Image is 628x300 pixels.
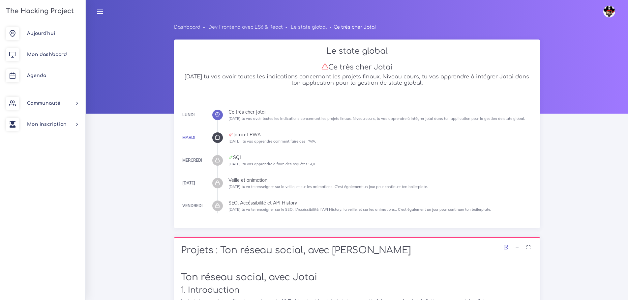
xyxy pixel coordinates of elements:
span: Agenda [27,73,46,78]
a: Mardi [182,135,195,140]
div: Vendredi [182,202,202,209]
small: [DATE] tu va te renseigner sur la veille, et sur les animations. C'est également un jour pour con... [228,184,428,189]
h5: [DATE] tu vas avoir toutes les indications concernant les projets finaux. Niveau cours, tu vas ap... [181,74,533,86]
small: [DATE], tu vas apprendre comment faire des PWA. [228,139,316,144]
h2: Le state global [181,46,533,56]
h1: Projets : Ton réseau social, avec [PERSON_NAME] [181,245,533,256]
a: Dashboard [174,25,200,30]
h1: Ton réseau social, avec Jotai [181,272,533,283]
span: Mon inscription [27,122,67,127]
a: Le state global [291,25,327,30]
small: [DATE] tu vas avoir toutes les indications concernant les projets finaux. Niveau cours, tu vas ap... [228,116,525,121]
div: Ce très cher Jotai [228,110,533,114]
span: Aujourd'hui [27,31,55,36]
img: avatar [603,6,615,17]
h2: 1. Introduction [181,286,533,295]
div: Jotai et PWA [228,132,533,137]
a: Dev Frontend avec ES6 & React [208,25,283,30]
div: Veille et animation [228,178,533,182]
div: Lundi [182,111,194,119]
div: Mercredi [182,157,202,164]
div: SEO, Accéssibilité et API History [228,201,533,205]
div: [DATE] [182,179,195,187]
small: [DATE], tu vas apprendre à faire des requêtes SQL. [228,162,317,166]
h3: Ce très cher Jotai [181,63,533,71]
div: SQL [228,155,533,160]
li: Ce très cher Jotai [327,23,375,31]
h3: The Hacking Project [4,8,74,15]
small: [DATE] tu va te renseigner sur le SEO, l'Accéssibilité, l'API History, la veille, et sur les anim... [228,207,491,212]
span: Mon dashboard [27,52,67,57]
span: Communauté [27,101,60,106]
